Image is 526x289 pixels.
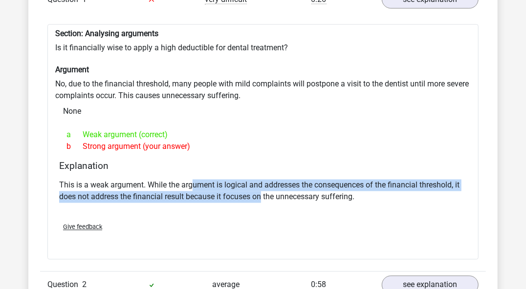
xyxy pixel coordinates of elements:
[63,224,102,231] span: Give feedback
[55,102,471,122] div: None
[59,161,467,172] h4: Explanation
[66,129,83,141] span: a
[59,180,467,203] p: This is a weak argument. While the argument is logical and addresses the consequences of the fina...
[66,141,83,153] span: b
[59,129,467,141] div: Weak argument (correct)
[59,141,467,153] div: Strong argument (your answer)
[47,24,479,260] div: Is it financially wise to apply a high deductible for dental treatment? No, due to the financial ...
[55,29,471,38] h6: Section: Analysing arguments
[55,65,471,75] h6: Argument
